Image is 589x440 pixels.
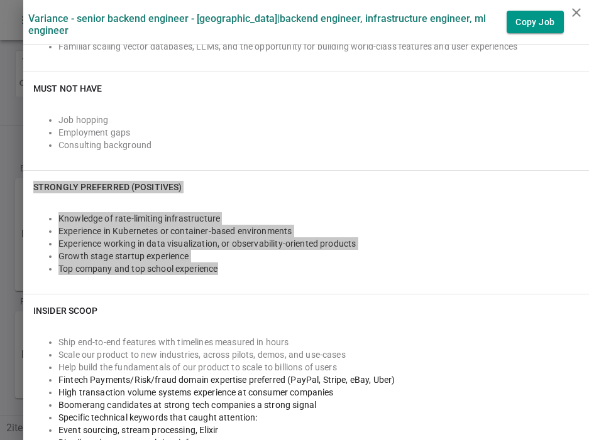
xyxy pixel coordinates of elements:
li: Scale our product to new industries, across pilots, demos, and use-cases [58,348,579,361]
span: Event sourcing, stream processing, Elixir [58,425,218,435]
li: Experience in Kubernetes or container-based environments [58,225,579,237]
h6: INSIDER SCOOP [33,304,97,317]
li: Job hopping [58,114,579,126]
li: Knowledge of rate-limiting infrastructure [58,212,579,225]
li: Ship end-to-end features with timelines measured in hours [58,336,579,348]
li: Familiar scaling vector databases, LLMs, and the opportunity for building world-class features an... [58,40,579,53]
span: High transaction volume systems experience at consumer companies [58,387,334,397]
span: Fintech Payments/Risk/fraud domain expertise preferred (PayPal, Stripe, eBay, Uber) [58,375,395,385]
button: Copy Job [507,11,564,34]
h6: Must NOT Have [33,82,102,95]
li: Consulting background [58,139,579,151]
i: close [569,5,584,20]
span: Boomerang candidates at strong tech companies a strong signal [58,400,316,410]
li: Experience working in data visualization, or observability-oriented products [58,237,579,250]
label: Variance - Senior Backend Engineer - [GEOGRAPHIC_DATA] | Backend Engineer, Infrastructure Enginee... [28,13,507,36]
li: Growth stage startup experience [58,250,579,262]
li: Top company and top school experience [58,262,579,275]
span: Specific technical keywords that caught attention: [58,412,258,422]
li: Help build the fundamentals of our product to scale to billions of users [58,361,579,373]
li: Employment gaps [58,126,579,139]
h6: Strongly Preferred (Positives) [33,181,182,193]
